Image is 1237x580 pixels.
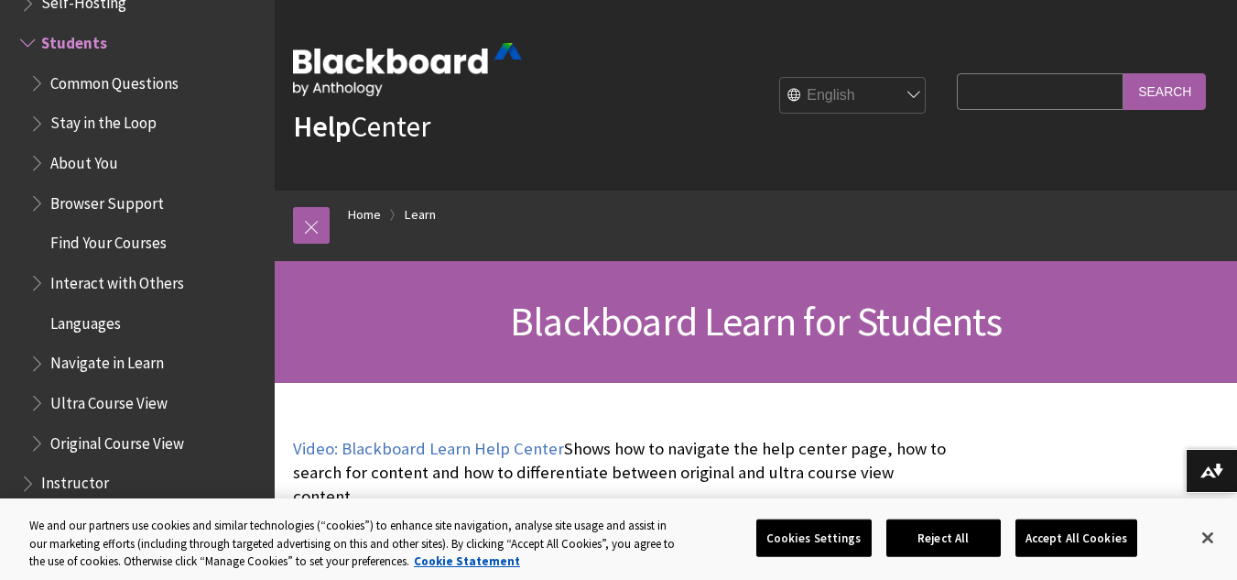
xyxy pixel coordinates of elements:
[50,188,164,213] span: Browser Support
[50,228,167,253] span: Find Your Courses
[50,428,184,453] span: Original Course View
[50,268,184,292] span: Interact with Others
[1188,518,1228,558] button: Close
[41,27,107,52] span: Students
[29,517,680,571] div: We and our partners use cookies and similar technologies (“cookies”) to enhance site navigation, ...
[50,348,164,373] span: Navigate in Learn
[780,78,927,115] select: Site Language Selector
[293,438,564,460] a: Video: Blackboard Learn Help Center
[293,43,522,96] img: Blackboard by Anthology
[1015,519,1137,557] button: Accept All Cookies
[510,296,1002,346] span: Blackboard Learn for Students
[50,148,118,172] span: About You
[405,203,436,226] a: Learn
[41,468,109,493] span: Instructor
[50,108,157,133] span: Stay in the Loop
[293,437,948,509] p: Shows how to navigate the help center page, how to search for content and how to differentiate be...
[348,203,381,226] a: Home
[50,388,168,412] span: Ultra Course View
[886,519,1001,557] button: Reject All
[293,108,351,145] strong: Help
[50,308,121,333] span: Languages
[1123,73,1206,109] input: Search
[414,553,520,569] a: More information about your privacy, opens in a new tab
[756,519,872,557] button: Cookies Settings
[293,108,430,145] a: HelpCenter
[50,68,179,93] span: Common Questions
